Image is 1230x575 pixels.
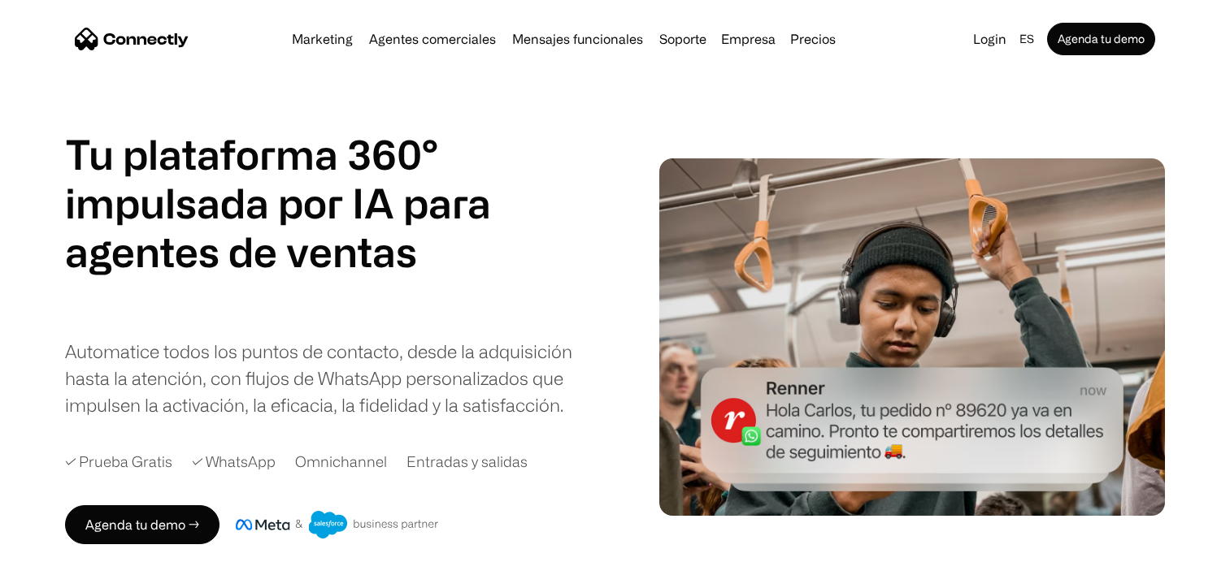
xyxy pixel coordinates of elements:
div: Empresa [716,28,780,50]
div: Entradas y salidas [406,451,528,473]
div: Empresa [721,28,776,50]
a: Marketing [285,32,359,45]
div: es [1019,28,1034,50]
div: 4 of 4 [65,227,439,276]
a: Agentes comerciales [363,32,502,45]
h1: agentes de ventas [65,227,439,276]
div: Automatice todos los puntos de contacto, desde la adquisición hasta la atención, con flujos de Wh... [65,338,577,418]
a: Login [967,28,1013,50]
a: Agenda tu demo → [65,505,219,544]
div: es [1013,28,1044,50]
aside: Language selected: Español [16,545,98,569]
a: Agenda tu demo [1047,23,1155,55]
div: carousel [65,227,439,325]
a: Soporte [653,32,713,45]
img: Insignia de socio comercial de Meta y Salesforce. [236,511,439,538]
div: Omnichannel [295,451,387,473]
a: Precios [784,32,842,45]
div: ✓ Prueba Gratis [65,451,172,473]
a: home [75,27,189,51]
ul: Language list [33,547,98,569]
a: Mensajes funcionales [506,32,650,45]
div: ✓ WhatsApp [192,451,276,473]
h1: Tu plataforma 360° impulsada por IA para [65,130,491,227]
